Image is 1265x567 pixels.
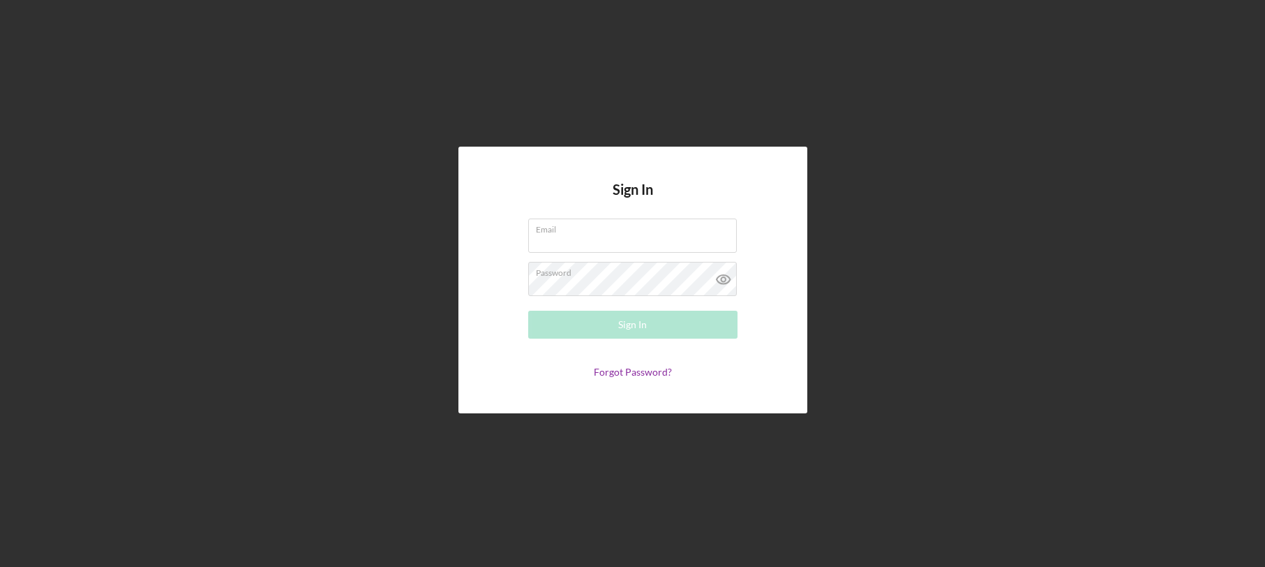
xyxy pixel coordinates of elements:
h4: Sign In [613,182,653,219]
div: Sign In [618,311,647,339]
button: Sign In [528,311,738,339]
label: Email [536,219,737,235]
label: Password [536,263,737,278]
a: Forgot Password? [594,366,672,378]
